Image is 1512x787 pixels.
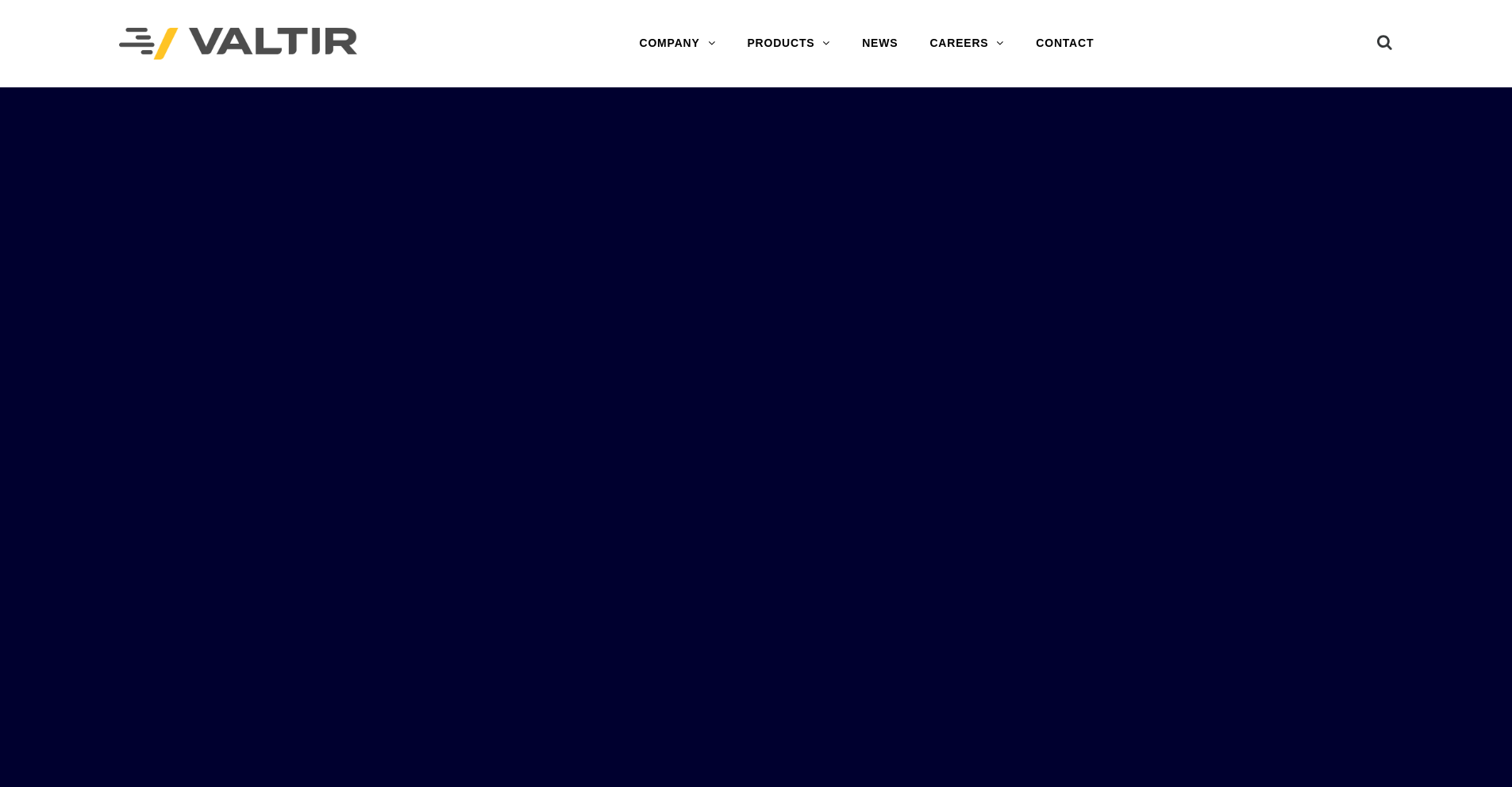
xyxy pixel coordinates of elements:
[623,28,731,60] a: COMPANY
[119,28,357,60] img: Valtir
[914,28,1020,60] a: CAREERS
[1020,28,1110,60] a: CONTACT
[731,28,846,60] a: PRODUCTS
[846,28,914,60] a: NEWS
